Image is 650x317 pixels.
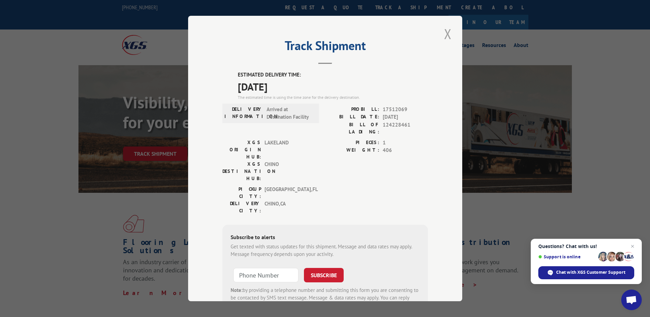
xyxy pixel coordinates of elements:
div: by providing a telephone number and submitting this form you are consenting to be contacted by SM... [231,286,420,310]
label: PROBILL: [325,106,379,114]
label: BILL OF LADING: [325,121,379,136]
label: BILL DATE: [325,113,379,121]
span: [DATE] [238,79,428,94]
label: WEIGHT: [325,146,379,154]
h2: Track Shipment [222,41,428,54]
button: Close modal [442,24,454,43]
div: The estimated time is using the time zone for the delivery destination. [238,94,428,101]
span: 17512069 [383,106,428,114]
span: 124228461 [383,121,428,136]
span: Questions? Chat with us! [538,244,634,249]
div: Subscribe to alerts [231,233,420,243]
span: 1 [383,139,428,147]
div: Get texted with status updates for this shipment. Message and data rates may apply. Message frequ... [231,243,420,258]
span: Support is online [538,254,596,259]
a: Open chat [621,290,642,310]
span: Chat with XGS Customer Support [556,269,625,275]
span: CHINO [265,161,311,182]
label: PIECES: [325,139,379,147]
label: DELIVERY INFORMATION: [224,106,263,121]
span: [DATE] [383,113,428,121]
span: Chat with XGS Customer Support [538,266,634,279]
label: DELIVERY CITY: [222,200,261,214]
label: XGS DESTINATION HUB: [222,161,261,182]
strong: Note: [231,287,243,293]
span: CHINO , CA [265,200,311,214]
label: XGS ORIGIN HUB: [222,139,261,161]
span: 406 [383,146,428,154]
label: PICKUP CITY: [222,186,261,200]
label: ESTIMATED DELIVERY TIME: [238,71,428,79]
span: LAKELAND [265,139,311,161]
input: Phone Number [233,268,298,282]
button: SUBSCRIBE [304,268,344,282]
span: Arrived at Destination Facility [267,106,313,121]
span: [GEOGRAPHIC_DATA] , FL [265,186,311,200]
